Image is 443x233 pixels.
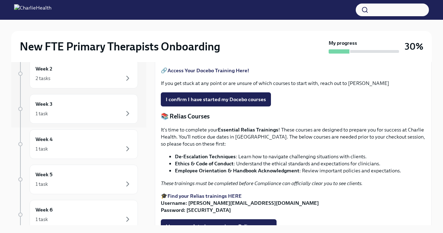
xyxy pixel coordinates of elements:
[36,180,48,188] div: 1 task
[36,206,53,214] h6: Week 6
[20,39,220,54] h2: New FTE Primary Therapists Onboarding
[161,80,426,87] p: If you get stuck at any point or are unsure of which courses to start with, reach out to [PERSON_...
[17,200,138,229] a: Week 61 task
[17,129,138,159] a: Week 41 task
[36,171,52,178] h6: Week 5
[329,39,357,47] strong: My progress
[166,223,272,230] span: I have completed my week one Relias courses
[17,94,138,124] a: Week 31 task
[36,100,52,108] h6: Week 3
[161,67,426,74] p: 🔗
[218,127,278,133] strong: Essential Relias Trainings
[161,192,426,214] p: 🎓
[167,67,249,74] a: Access Your Docebo Training Here!
[405,40,423,53] h3: 30%
[175,160,234,167] strong: Ethics & Code of Conduct
[175,160,426,167] li: : Understand the ethical standards and expectations for clinicians.
[36,135,53,143] h6: Week 4
[161,126,426,147] p: It's time to complete your ! These courses are designed to prepare you for success at Charlie Hea...
[166,96,266,103] span: I confirm I have started my Docebo courses
[161,92,271,106] button: I confirm I have started my Docebo courses
[175,167,426,174] li: : Review important policies and expectations.
[161,112,426,121] p: 📚 Relias Courses
[175,153,236,160] strong: De-Escalation Techniques
[36,65,52,73] h6: Week 2
[17,59,138,88] a: Week 22 tasks
[36,110,48,117] div: 1 task
[167,193,242,199] a: Find your Relias trainings HERE
[36,216,48,223] div: 1 task
[175,167,299,174] strong: Employee Orientation & Handbook Acknowledgment
[17,165,138,194] a: Week 51 task
[161,180,362,186] em: These trainings must be completed before Compliance can officially clear you to see clients.
[161,200,319,213] strong: Username: [PERSON_NAME][EMAIL_ADDRESS][DOMAIN_NAME] Password: [SECURITY_DATA]
[36,75,50,82] div: 2 tasks
[14,4,51,16] img: CharlieHealth
[36,145,48,152] div: 1 task
[175,153,426,160] li: : Learn how to navigate challenging situations with clients.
